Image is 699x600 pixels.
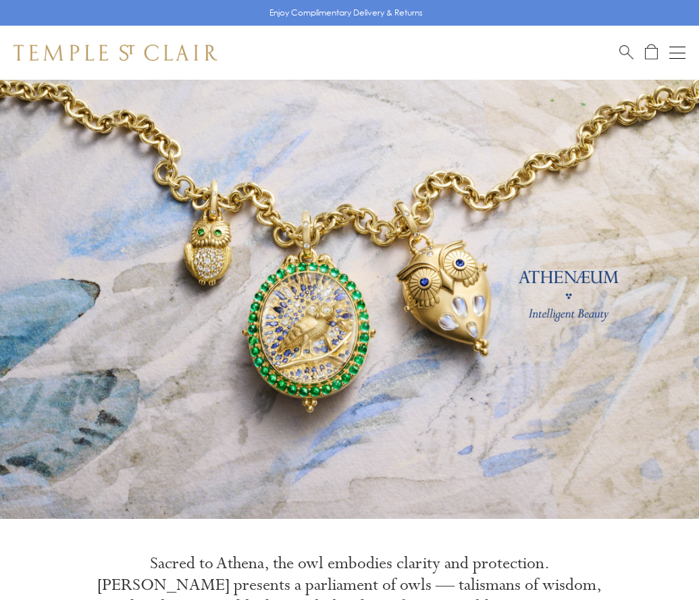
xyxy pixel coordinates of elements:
a: Search [619,44,633,61]
img: Temple St. Clair [14,45,217,61]
p: Enjoy Complimentary Delivery & Returns [269,6,423,20]
button: Open navigation [669,45,685,61]
a: Open Shopping Bag [645,44,658,61]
